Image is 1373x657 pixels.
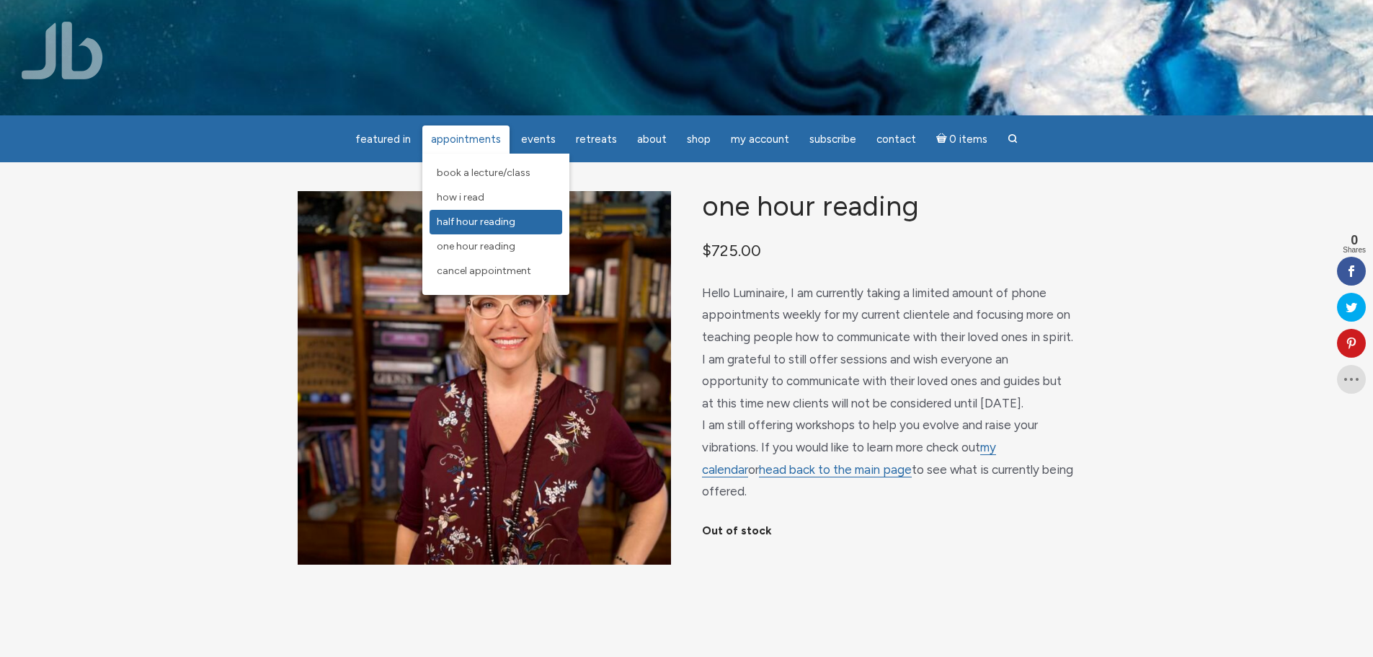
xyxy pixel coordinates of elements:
[928,124,997,154] a: Cart0 items
[437,167,530,179] span: Book a Lecture/Class
[437,265,531,277] span: Cancel Appointment
[437,240,515,252] span: One Hour Reading
[702,241,761,260] bdi: 725.00
[702,191,1075,222] h1: One Hour Reading
[759,462,912,477] a: head back to the main page
[22,22,103,79] img: Jamie Butler. The Everyday Medium
[567,125,626,154] a: Retreats
[422,125,510,154] a: Appointments
[809,133,856,146] span: Subscribe
[347,125,419,154] a: featured in
[355,133,411,146] span: featured in
[512,125,564,154] a: Events
[576,133,617,146] span: Retreats
[430,259,562,283] a: Cancel Appointment
[687,133,711,146] span: Shop
[936,133,950,146] i: Cart
[731,133,789,146] span: My Account
[521,133,556,146] span: Events
[431,133,501,146] span: Appointments
[430,210,562,234] a: Half Hour Reading
[722,125,798,154] a: My Account
[437,191,484,203] span: How I Read
[702,286,1073,498] span: Hello Luminaire, I am currently taking a limited amount of phone appointments weekly for my curre...
[637,133,667,146] span: About
[876,133,916,146] span: Contact
[702,440,996,477] a: my calendar
[430,185,562,210] a: How I Read
[702,520,1075,542] p: Out of stock
[430,161,562,185] a: Book a Lecture/Class
[949,134,987,145] span: 0 items
[678,125,719,154] a: Shop
[1343,234,1366,247] span: 0
[868,125,925,154] a: Contact
[628,125,675,154] a: About
[1343,247,1366,254] span: Shares
[430,234,562,259] a: One Hour Reading
[801,125,865,154] a: Subscribe
[702,241,711,260] span: $
[437,216,515,228] span: Half Hour Reading
[298,191,671,565] img: One Hour Reading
